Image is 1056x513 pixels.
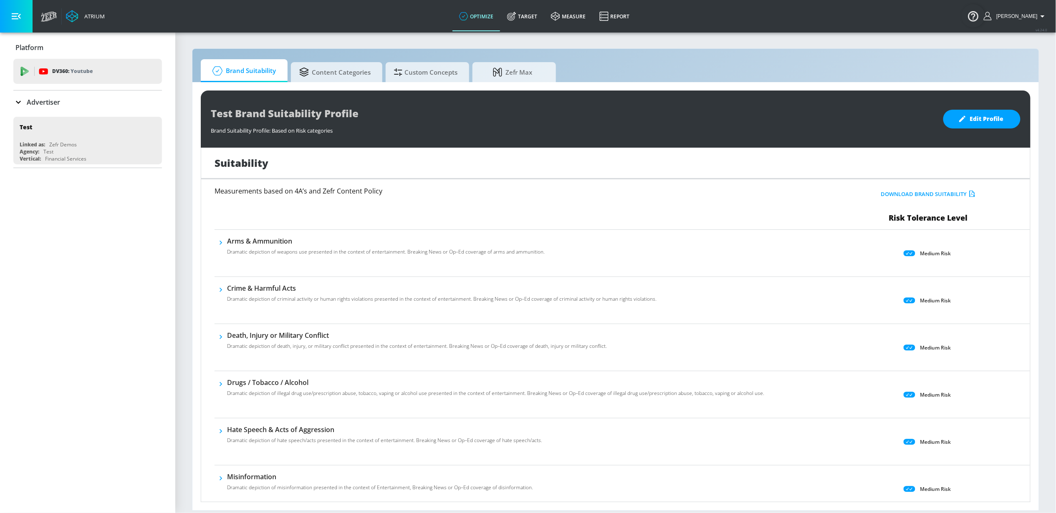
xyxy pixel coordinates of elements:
button: [PERSON_NAME] [984,11,1048,21]
p: Dramatic depiction of illegal drug use/prescription abuse, tobacco, vaping or alcohol use present... [227,390,764,397]
span: login as: samantha.yip@zefr.com [993,13,1038,19]
p: Dramatic depiction of hate speech/acts presented in the context of entertainment. Breaking News o... [227,437,542,444]
div: Arms & AmmunitionDramatic depiction of weapons use presented in the context of entertainment. Bre... [227,236,545,261]
div: Zefr Demos [49,141,77,148]
span: Edit Profile [960,114,1004,124]
h1: Suitability [215,156,268,170]
div: MisinformationDramatic depiction of misinformation presented in the context of Entertainment, Bre... [227,472,533,496]
p: Medium Risk [920,343,951,352]
p: Dramatic depiction of death, injury, or military conflict presented in the context of entertainme... [227,342,607,350]
div: Vertical: [20,155,41,162]
div: Financial Services [45,155,86,162]
div: Platform [13,36,162,59]
p: Medium Risk [920,296,951,305]
div: Agency: [20,148,39,155]
div: Linked as: [20,141,45,148]
a: optimize [452,1,500,31]
p: Medium Risk [920,485,951,493]
p: Platform [15,43,43,52]
h6: Measurements based on 4A’s and Zefr Content Policy [215,188,758,194]
h6: Hate Speech & Acts of Aggression [227,425,542,434]
div: TestLinked as:Zefr DemosAgency:TestVertical:Financial Services [13,117,162,164]
p: Dramatic depiction of criminal activity or human rights violations presented in the context of en... [227,295,657,303]
div: Hate Speech & Acts of AggressionDramatic depiction of hate speech/acts presented in the context o... [227,425,542,449]
div: Brand Suitability Profile: Based on Risk categories [211,123,935,134]
a: Report [593,1,637,31]
span: Custom Concepts [394,62,457,82]
a: Atrium [66,10,105,23]
div: Drugs / Tobacco / AlcoholDramatic depiction of illegal drug use/prescription abuse, tobacco, vapi... [227,378,764,402]
h6: Drugs / Tobacco / Alcohol [227,378,764,387]
span: Content Categories [299,62,371,82]
button: Open Resource Center [962,4,985,28]
p: Advertiser [27,98,60,107]
p: Medium Risk [920,438,951,446]
button: Edit Profile [943,110,1021,128]
div: Death, Injury or Military ConflictDramatic depiction of death, injury, or military conflict prese... [227,331,607,355]
div: Crime & Harmful ActsDramatic depiction of criminal activity or human rights violations presented ... [227,284,657,308]
h6: Misinformation [227,472,533,481]
p: DV360: [52,67,93,76]
div: Atrium [81,13,105,20]
div: Test [43,148,53,155]
span: Brand Suitability [209,61,276,81]
span: v 4.24.0 [1036,28,1048,32]
h6: Death, Injury or Military Conflict [227,331,607,340]
p: Dramatic depiction of misinformation presented in the context of Entertainment, Breaking News or ... [227,484,533,491]
p: Medium Risk [920,249,951,258]
span: Zefr Max [481,62,544,82]
p: Medium Risk [920,390,951,399]
p: Dramatic depiction of weapons use presented in the context of entertainment. Breaking News or Op–... [227,248,545,256]
span: Risk Tolerance Level [889,213,968,223]
h6: Crime & Harmful Acts [227,284,657,293]
div: Test [20,123,32,131]
h6: Arms & Ammunition [227,236,545,246]
p: Youtube [71,67,93,75]
button: Download Brand Suitability [879,188,978,201]
div: DV360: Youtube [13,59,162,84]
a: measure [544,1,593,31]
a: Target [500,1,544,31]
div: Advertiser [13,91,162,114]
